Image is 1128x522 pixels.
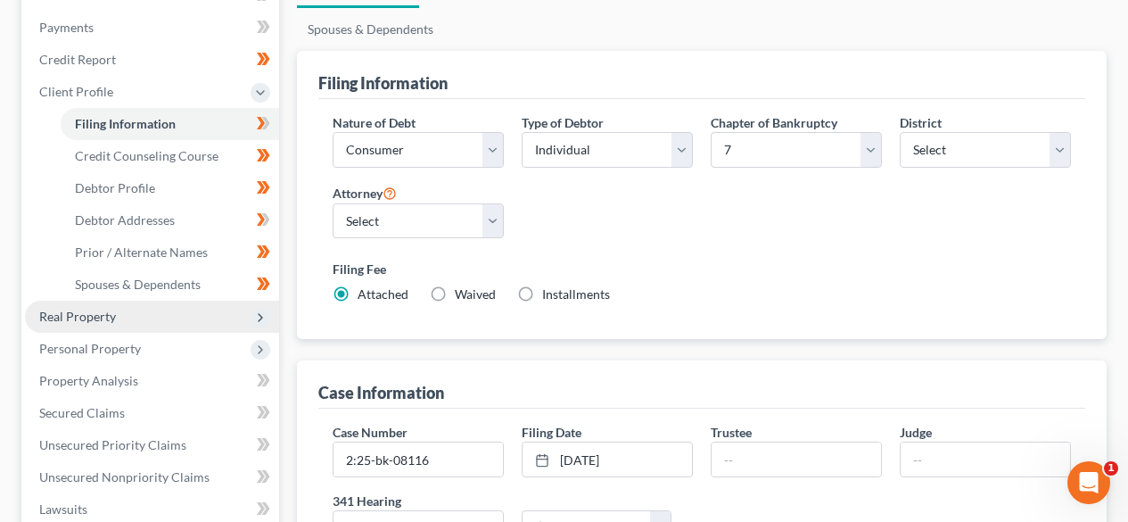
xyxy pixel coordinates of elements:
a: Unsecured Priority Claims [25,429,279,461]
a: Debtor Profile [61,172,279,204]
label: Attorney [333,182,397,203]
span: Real Property [39,309,116,324]
input: -- [901,443,1070,476]
span: Debtor Profile [75,180,155,195]
span: Installments [542,286,610,302]
div: Case Information [318,382,444,403]
label: Filing Fee [333,260,1071,278]
span: Prior / Alternate Names [75,244,208,260]
input: Enter case number... [333,443,503,476]
a: Credit Report [25,44,279,76]
span: Spouses & Dependents [75,277,201,292]
a: Filing Information [61,108,279,140]
label: District [900,113,942,132]
label: 341 Hearing [324,492,702,510]
div: Filing Information [318,72,448,94]
span: Credit Report [39,52,116,67]
a: Spouses & Dependents [61,269,279,301]
span: Personal Property [39,341,141,356]
a: Unsecured Nonpriority Claims [25,461,279,493]
span: Attached [358,286,408,302]
label: Judge [900,423,932,442]
label: Filing Date [522,423,581,442]
span: Client Profile [39,84,113,99]
span: 1 [1104,461,1118,476]
span: Property Analysis [39,373,138,388]
span: Lawsuits [39,501,87,517]
label: Nature of Debt [333,113,416,132]
label: Type of Debtor [522,113,604,132]
input: -- [712,443,881,476]
a: Credit Counseling Course [61,140,279,172]
a: Payments [25,12,279,44]
iframe: Intercom live chat [1067,461,1110,504]
a: Debtor Addresses [61,204,279,236]
span: Unsecured Priority Claims [39,437,186,452]
label: Chapter of Bankruptcy [711,113,837,132]
label: Case Number [333,423,408,442]
a: [DATE] [523,443,692,476]
a: Property Analysis [25,365,279,397]
a: Secured Claims [25,397,279,429]
span: Debtor Addresses [75,212,175,228]
span: Secured Claims [39,405,125,420]
span: Filing Information [75,116,176,131]
label: Trustee [711,423,752,442]
span: Credit Counseling Course [75,148,218,163]
a: Spouses & Dependents [297,8,444,51]
span: Payments [39,20,94,35]
span: Unsecured Nonpriority Claims [39,469,210,485]
a: Prior / Alternate Names [61,236,279,269]
span: Waived [455,286,496,302]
